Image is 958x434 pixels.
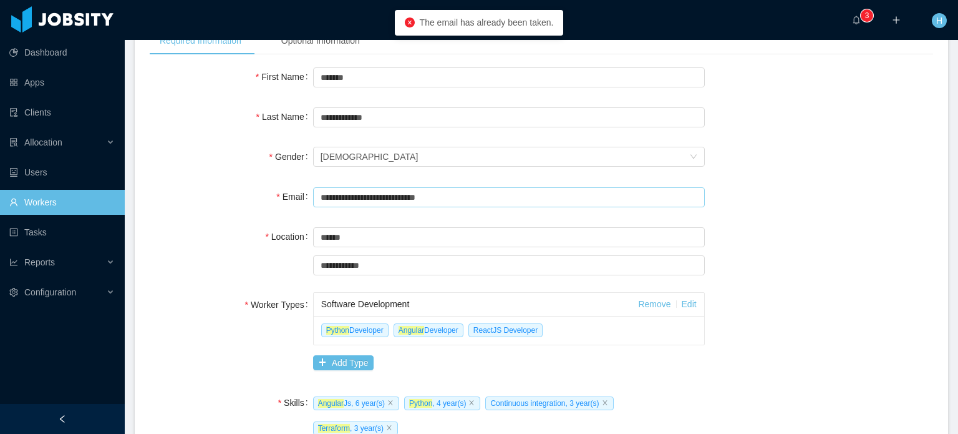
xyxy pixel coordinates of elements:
label: Location [265,232,312,242]
a: icon: pie-chartDashboard [9,40,115,65]
i: icon: close-circle [405,17,415,27]
ah_el_jm_1757639839554: Python [326,326,349,335]
div: Software Development [321,293,639,316]
a: icon: appstoreApps [9,70,115,95]
span: Allocation [24,137,62,147]
span: Reports [24,257,55,267]
i: icon: close [602,400,608,406]
ah_el_jm_1757639839554: Terraform [318,424,350,433]
p: 3 [865,9,869,22]
a: Remove [638,299,670,309]
a: icon: robotUsers [9,160,115,185]
div: Required Information [150,27,251,55]
ah_el_jm_1757639839554: Angular [399,326,424,335]
i: icon: setting [9,288,18,297]
a: icon: profileTasks [9,220,115,245]
ah_el_jm_1757639839554: Python [409,399,432,408]
span: , 4 year(s) [404,397,480,410]
i: icon: close [386,425,392,431]
div: Male [321,147,419,166]
i: icon: down [690,153,697,162]
i: icon: line-chart [9,258,18,267]
span: Developer [321,323,389,337]
label: Gender [269,152,313,162]
a: icon: userWorkers [9,190,115,215]
a: Edit [682,299,697,309]
i: icon: bell [852,16,861,24]
span: Configuration [24,287,76,297]
sup: 3 [861,9,873,22]
span: H [936,13,942,28]
i: icon: plus [892,16,901,24]
i: icon: close [468,400,475,406]
span: The email has already been taken. [420,17,554,27]
div: Optional Information [271,27,370,55]
label: First Name [256,72,313,82]
button: icon: plusAdd Type [313,355,374,370]
input: Last Name [313,107,705,127]
i: icon: solution [9,138,18,147]
span: Js, 6 year(s) [313,397,399,410]
span: Developer [394,323,463,337]
input: First Name [313,67,705,87]
label: Worker Types [244,300,312,310]
ah_el_jm_1757639839554: Angular [318,399,344,408]
span: Continuous integration, 3 year(s) [485,397,613,410]
label: Email [276,192,312,202]
span: ReactJS Developer [468,323,543,337]
input: Email [313,187,705,207]
a: icon: auditClients [9,100,115,125]
i: icon: close [387,400,394,406]
label: Skills [278,398,313,408]
label: Last Name [256,112,313,122]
